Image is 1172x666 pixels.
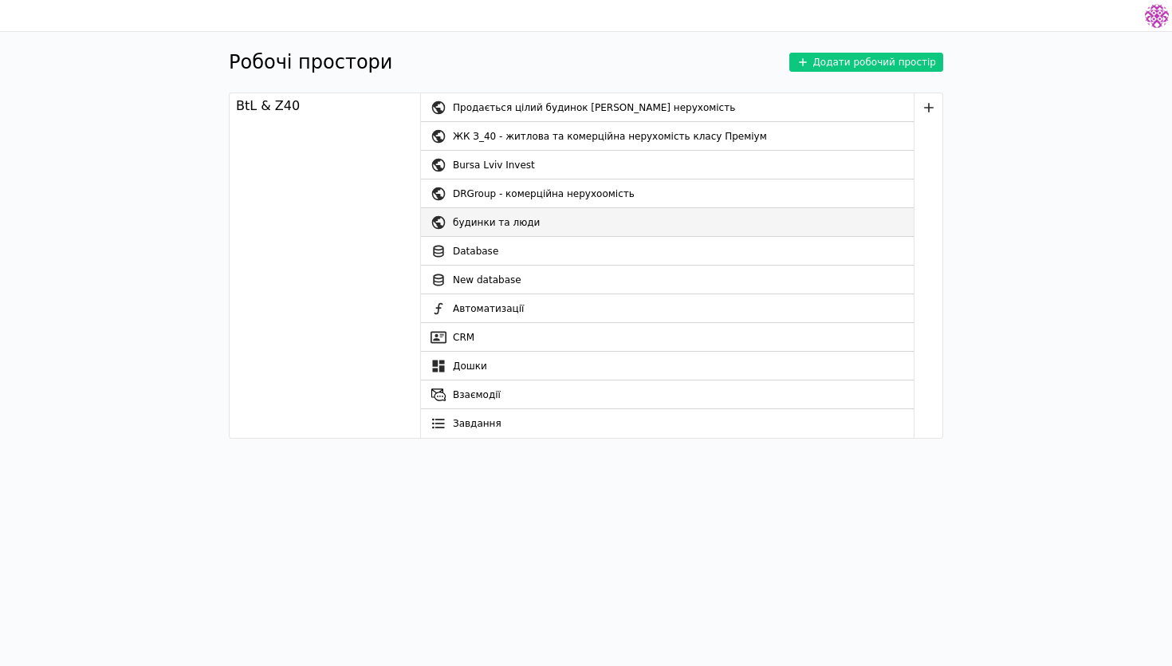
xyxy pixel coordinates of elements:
img: 137b5da8a4f5046b86490006a8dec47a [1145,4,1169,28]
div: ЖК З_40 - житлова та комерційна нерухомість класу Преміум [453,122,914,151]
div: будинки та люди [453,208,914,237]
div: Bursa Lviv Invest [453,151,914,179]
a: CRM [421,323,914,352]
a: ЖК З_40 - житлова та комерційна нерухомість класу Преміум [421,122,914,151]
a: Bursa Lviv Invest [421,151,914,179]
div: BtL & Z40 [236,97,300,116]
a: Автоматизації [421,294,914,323]
div: DRGroup - комерційна нерухоомість [453,179,914,208]
a: Database [421,237,914,266]
a: Продається цілий будинок [PERSON_NAME] нерухомість [421,93,914,122]
a: будинки та люди [421,208,914,237]
h1: Робочі простори [229,48,392,77]
a: Завдання [421,409,914,438]
a: New database [421,266,914,294]
a: DRGroup - комерційна нерухоомість [421,179,914,208]
a: Дошки [421,352,914,380]
div: Продається цілий будинок [PERSON_NAME] нерухомість [453,93,914,122]
button: Додати робочий простір [789,53,943,72]
a: Взаємодії [421,380,914,409]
